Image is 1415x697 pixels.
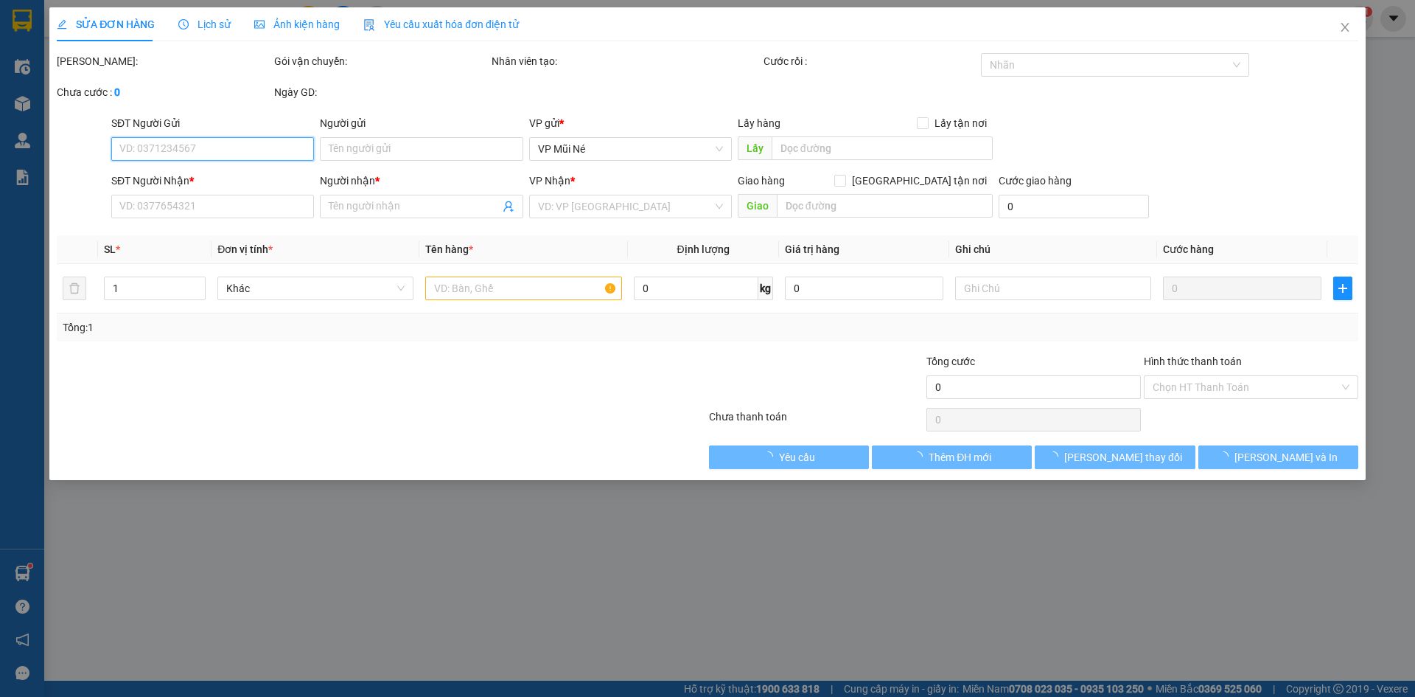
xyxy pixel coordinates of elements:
button: delete [63,277,86,300]
span: Giá trị hàng [785,243,839,255]
button: [PERSON_NAME] thay đổi [1035,445,1195,469]
span: Tên hàng [425,243,473,255]
span: VP Nhận [529,175,570,187]
span: Đơn vị tính [217,243,273,255]
span: Ảnh kiện hàng [254,18,340,30]
input: 0 [1163,277,1321,300]
label: Hình thức thanh toán [1144,356,1242,367]
div: VP gửi [529,115,732,131]
button: Yêu cầu [709,445,869,469]
span: Lấy tận nơi [929,115,993,131]
th: Ghi chú [949,235,1157,264]
span: Lịch sử [178,18,231,30]
span: Giao hàng [738,175,785,187]
span: close [1339,21,1351,33]
b: 0 [114,86,120,98]
span: SL [104,243,116,255]
span: Giao [738,194,777,218]
div: [PERSON_NAME]: [57,53,271,69]
span: Khác [226,277,405,299]
span: SỬA ĐƠN HÀNG [57,18,155,30]
div: Tổng: 1 [63,319,546,336]
span: [PERSON_NAME] và In [1234,449,1338,465]
span: loading [912,451,929,462]
div: Chưa cước : [57,84,271,100]
span: Lấy [738,136,772,160]
input: Dọc đường [777,194,993,218]
span: Yêu cầu [779,449,815,465]
span: Cước hàng [1163,243,1214,255]
div: SĐT Người Gửi [111,115,314,131]
span: loading [763,451,779,462]
span: plus [1334,282,1352,294]
div: Chưa thanh toán [707,409,925,434]
span: VP Mũi Né [538,138,723,160]
div: Người gửi [320,115,523,131]
input: Ghi Chú [955,277,1151,300]
button: Close [1324,7,1366,49]
span: loading [1048,451,1064,462]
input: Dọc đường [772,136,993,160]
div: Gói vận chuyển: [274,53,489,69]
span: picture [254,19,265,30]
span: [PERSON_NAME] thay đổi [1064,449,1182,465]
input: VD: Bàn, Ghế [425,277,621,300]
span: Định lượng [677,243,730,255]
span: [GEOGRAPHIC_DATA] tận nơi [846,173,993,189]
div: Người nhận [320,173,523,189]
input: Cước giao hàng [999,195,1149,218]
span: user-add [503,201,514,212]
div: Ngày GD: [274,84,489,100]
div: Cước rồi : [764,53,978,69]
div: SĐT Người Nhận [111,173,314,189]
span: edit [57,19,67,30]
div: Nhân viên tạo: [492,53,761,69]
button: Thêm ĐH mới [872,445,1032,469]
img: icon [363,19,375,31]
label: Cước giao hàng [999,175,1072,187]
span: Thêm ĐH mới [929,449,991,465]
button: plus [1333,277,1352,300]
span: clock-circle [178,19,189,30]
span: Yêu cầu xuất hóa đơn điện tử [363,18,519,30]
button: [PERSON_NAME] và In [1198,445,1358,469]
span: kg [758,277,773,300]
span: loading [1218,451,1234,462]
span: Tổng cước [926,356,975,367]
span: Lấy hàng [738,117,780,129]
